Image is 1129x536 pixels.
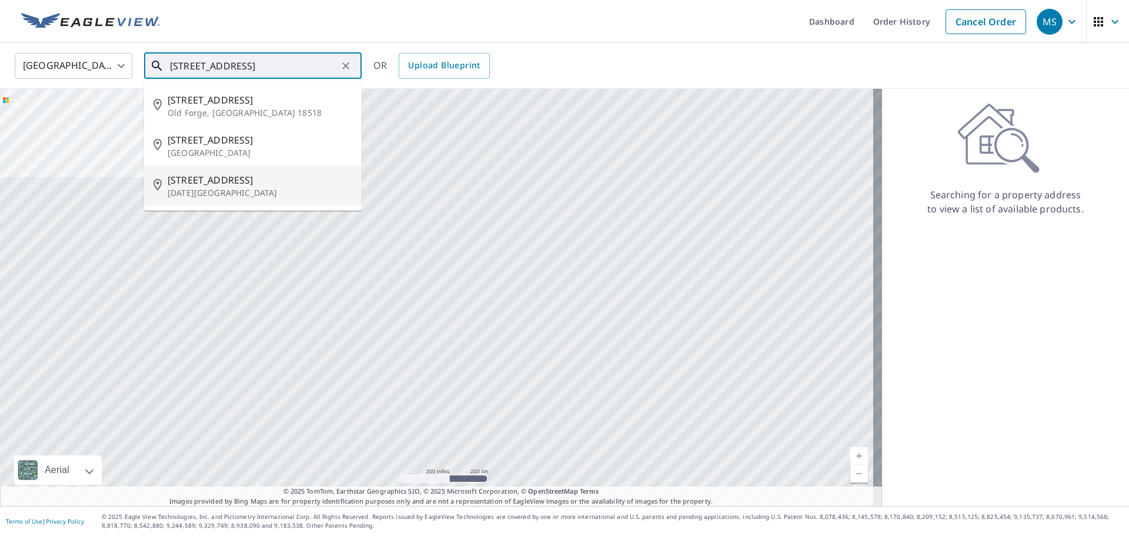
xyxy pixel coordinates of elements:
[399,53,489,79] a: Upload Blueprint
[168,93,352,107] span: [STREET_ADDRESS]
[168,187,352,199] p: [DATE][GEOGRAPHIC_DATA]
[528,487,577,495] a: OpenStreetMap
[102,512,1123,530] p: © 2025 Eagle View Technologies, Inc. and Pictometry International Corp. All Rights Reserved. Repo...
[168,133,352,147] span: [STREET_ADDRESS]
[168,173,352,187] span: [STREET_ADDRESS]
[41,455,73,485] div: Aerial
[580,487,599,495] a: Terms
[6,518,84,525] p: |
[338,58,354,74] button: Clear
[6,517,42,525] a: Terms of Use
[283,487,599,497] span: © 2025 TomTom, Earthstar Geographics SIO, © 2025 Microsoft Corporation, ©
[46,517,84,525] a: Privacy Policy
[946,9,1026,34] a: Cancel Order
[14,455,102,485] div: Aerial
[168,147,352,159] p: [GEOGRAPHIC_DATA]
[21,13,160,31] img: EV Logo
[850,465,868,482] a: Current Level 5, Zoom Out
[168,107,352,119] p: Old Forge, [GEOGRAPHIC_DATA] 18518
[850,447,868,465] a: Current Level 5, Zoom In
[408,58,480,73] span: Upload Blueprint
[15,49,132,82] div: [GEOGRAPHIC_DATA]
[1037,9,1063,35] div: MS
[170,49,338,82] input: Search by address or latitude-longitude
[927,188,1084,216] p: Searching for a property address to view a list of available products.
[373,53,490,79] div: OR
